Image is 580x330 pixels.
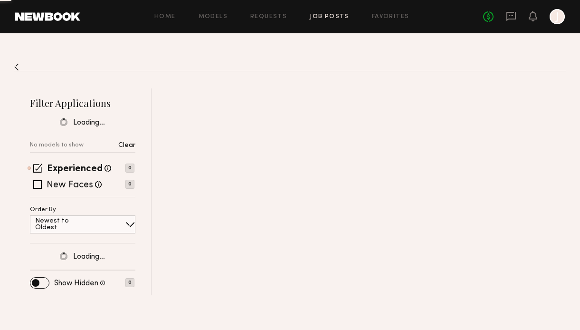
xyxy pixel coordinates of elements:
[550,9,565,24] a: J
[30,97,135,109] h2: Filter Applications
[47,165,103,174] label: Experienced
[372,14,409,20] a: Favorites
[125,164,134,173] p: 0
[47,181,93,190] label: New Faces
[199,14,228,20] a: Models
[14,63,19,71] img: Back to previous page
[125,180,134,189] p: 0
[250,14,287,20] a: Requests
[118,142,135,149] p: Clear
[125,278,134,287] p: 0
[30,207,56,213] p: Order By
[30,142,84,148] p: No models to show
[73,253,105,261] span: Loading…
[54,280,98,287] label: Show Hidden
[35,218,92,231] p: Newest to Oldest
[310,14,349,20] a: Job Posts
[154,14,176,20] a: Home
[73,119,105,127] span: Loading…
